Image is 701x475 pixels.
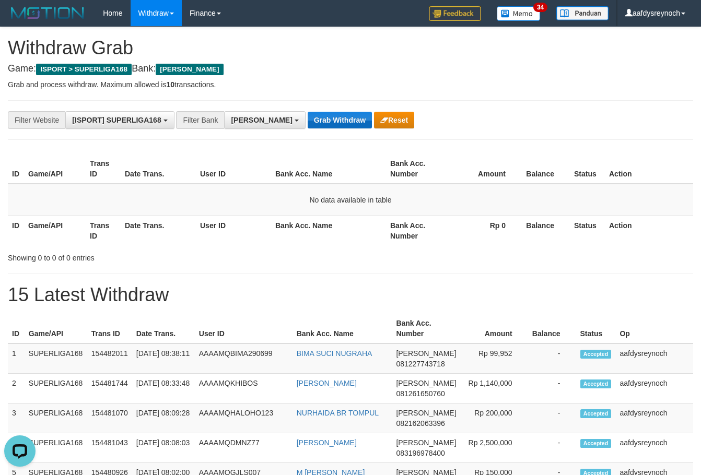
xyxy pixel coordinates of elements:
img: MOTION_logo.png [8,5,87,21]
th: Bank Acc. Name [293,314,392,343]
span: Copy 081261650760 to clipboard [396,389,445,398]
td: - [528,433,576,463]
td: aafdysreynoch [615,403,693,433]
td: Rp 99,952 [461,343,528,374]
span: [PERSON_NAME] [396,379,456,387]
th: Trans ID [86,154,121,184]
th: User ID [196,216,271,245]
th: User ID [195,314,293,343]
th: Amount [448,154,521,184]
span: [PERSON_NAME] [396,438,456,447]
span: [PERSON_NAME] [396,349,456,358]
td: SUPERLIGA168 [25,433,87,463]
th: Status [570,154,605,184]
td: 154482011 [87,343,132,374]
span: Accepted [580,409,612,418]
a: [PERSON_NAME] [297,438,357,447]
th: Balance [528,314,576,343]
span: Accepted [580,350,612,359]
span: [PERSON_NAME] [396,409,456,417]
th: Action [605,216,693,245]
button: [ISPORT] SUPERLIGA168 [65,111,174,129]
td: - [528,374,576,403]
div: Filter Bank [176,111,224,129]
button: Reset [374,112,414,128]
h4: Game: Bank: [8,64,693,74]
button: [PERSON_NAME] [224,111,305,129]
span: [PERSON_NAME] [156,64,223,75]
td: 2 [8,374,25,403]
th: Op [615,314,693,343]
img: panduan.png [556,6,609,20]
div: Showing 0 to 0 of 0 entries [8,248,284,263]
a: NURHAIDA BR TOMPUL [297,409,379,417]
th: Bank Acc. Number [392,314,460,343]
th: ID [8,216,24,245]
h1: Withdraw Grab [8,38,693,58]
td: SUPERLIGA168 [25,374,87,403]
th: Date Trans. [121,154,196,184]
td: [DATE] 08:09:28 [132,403,195,433]
th: Amount [461,314,528,343]
th: Bank Acc. Number [386,154,448,184]
th: Bank Acc. Name [271,154,386,184]
span: ISPORT > SUPERLIGA168 [36,64,132,75]
span: [PERSON_NAME] [231,116,292,124]
td: Rp 1,140,000 [461,374,528,403]
td: aafdysreynoch [615,433,693,463]
td: [DATE] 08:38:11 [132,343,195,374]
td: AAAAMQDMNZ77 [195,433,293,463]
div: Filter Website [8,111,65,129]
th: Balance [521,216,570,245]
td: Rp 200,000 [461,403,528,433]
strong: 10 [166,80,174,89]
td: [DATE] 08:08:03 [132,433,195,463]
th: Bank Acc. Name [271,216,386,245]
p: Grab and process withdraw. Maximum allowed is transactions. [8,79,693,90]
td: - [528,343,576,374]
td: AAAAMQKHIBOS [195,374,293,403]
th: Date Trans. [132,314,195,343]
td: AAAAMQBIMA290699 [195,343,293,374]
h1: 15 Latest Withdraw [8,284,693,305]
td: [DATE] 08:33:48 [132,374,195,403]
td: SUPERLIGA168 [25,403,87,433]
th: ID [8,154,24,184]
th: Bank Acc. Number [386,216,448,245]
td: No data available in table [8,184,693,216]
th: Balance [521,154,570,184]
td: SUPERLIGA168 [25,343,87,374]
td: AAAAMQHALOHO123 [195,403,293,433]
td: 3 [8,403,25,433]
span: Accepted [580,439,612,448]
td: Rp 2,500,000 [461,433,528,463]
th: Date Trans. [121,216,196,245]
th: Status [570,216,605,245]
th: Trans ID [86,216,121,245]
a: BIMA SUCI NUGRAHA [297,349,372,358]
th: User ID [196,154,271,184]
span: Copy 083196978400 to clipboard [396,449,445,457]
td: 154481070 [87,403,132,433]
th: Game/API [24,154,86,184]
span: Copy 081227743718 to clipboard [396,360,445,368]
td: 154481744 [87,374,132,403]
button: Grab Withdraw [308,112,372,128]
th: Game/API [25,314,87,343]
td: aafdysreynoch [615,374,693,403]
th: Game/API [24,216,86,245]
th: Trans ID [87,314,132,343]
td: 154481043 [87,433,132,463]
span: Accepted [580,379,612,388]
th: Rp 0 [448,216,521,245]
span: 34 [533,3,547,12]
img: Button%20Memo.svg [497,6,541,21]
span: Copy 082162063396 to clipboard [396,419,445,427]
td: 1 [8,343,25,374]
a: [PERSON_NAME] [297,379,357,387]
th: Action [605,154,693,184]
button: Open LiveChat chat widget [4,4,36,35]
td: aafdysreynoch [615,343,693,374]
th: Status [576,314,616,343]
th: ID [8,314,25,343]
